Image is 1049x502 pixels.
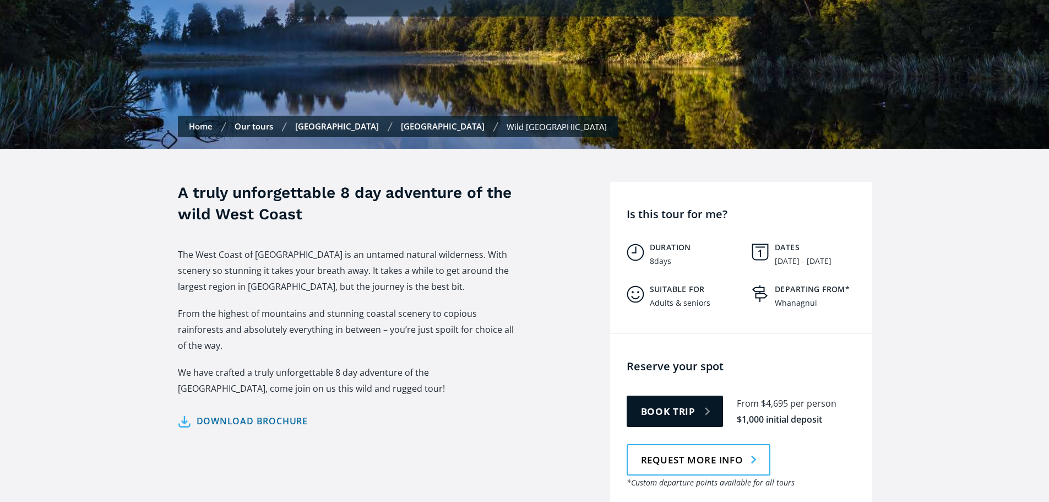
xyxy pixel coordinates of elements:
h5: Departing from* [775,284,866,294]
h5: Duration [650,242,741,252]
h5: Dates [775,242,866,252]
div: Wild [GEOGRAPHIC_DATA] [507,121,607,132]
div: $1,000 [737,413,764,426]
nav: Breadcrumbs [178,116,618,137]
a: Book trip [627,396,724,427]
h3: A truly unforgettable 8 day adventure of the wild West Coast [178,182,519,225]
div: per person [790,397,836,410]
p: The West Coast of [GEOGRAPHIC_DATA] is an untamed natural wilderness. With scenery so stunning it... [178,247,519,295]
a: Our tours [235,121,273,132]
div: Whanagnui [775,299,817,308]
div: 8 [650,257,654,266]
em: *Custom departure points available for all tours [627,477,795,488]
a: [GEOGRAPHIC_DATA] [401,121,485,132]
h5: Suitable for [650,284,741,294]
div: initial deposit [766,413,822,426]
p: From the highest of mountains and stunning coastal scenery to copious rainforests and absolutely ... [178,306,519,354]
div: Adults & seniors [650,299,710,308]
div: [DATE] - [DATE] [775,257,831,266]
p: We have crafted a truly unforgettable 8 day adventure of the [GEOGRAPHIC_DATA], come join on us t... [178,365,519,397]
h4: Reserve your spot [627,359,866,374]
div: From [737,397,759,410]
a: Download brochure [178,413,308,429]
a: [GEOGRAPHIC_DATA] [295,121,379,132]
div: days [654,257,671,266]
h4: Is this tour for me? [627,207,866,222]
a: Home [189,121,213,132]
div: $4,695 [761,397,788,410]
a: Request more info [627,444,770,476]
